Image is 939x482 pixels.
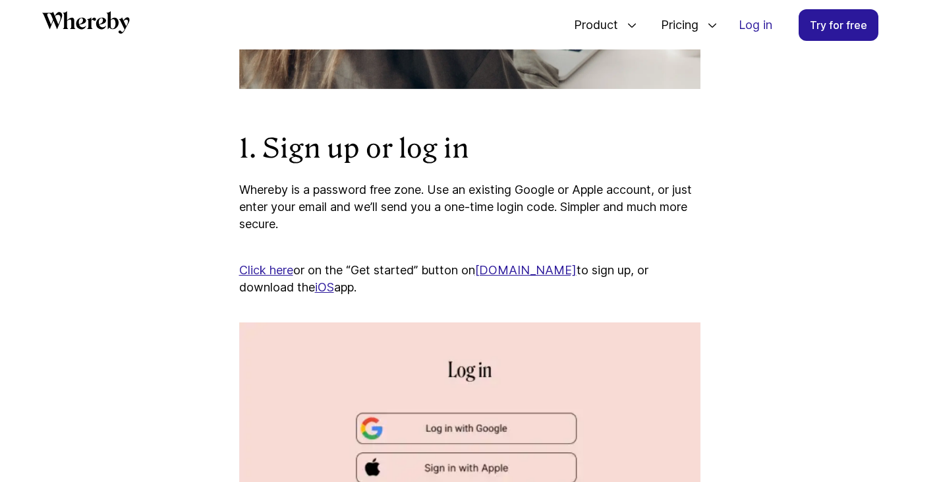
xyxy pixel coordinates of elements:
[239,131,700,166] h2: 1. Sign up or log in
[239,245,700,296] p: or on the “Get started” button on to sign up, or download the app.
[728,10,783,40] a: Log in
[239,263,293,277] a: Click here
[42,11,130,38] a: Whereby
[648,3,702,47] span: Pricing
[475,263,577,277] a: [DOMAIN_NAME]
[42,11,130,34] svg: Whereby
[239,181,700,233] p: Whereby is a password free zone. Use an existing Google or Apple account, or just enter your emai...
[315,280,334,294] a: iOS
[561,3,621,47] span: Product
[799,9,878,41] a: Try for free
